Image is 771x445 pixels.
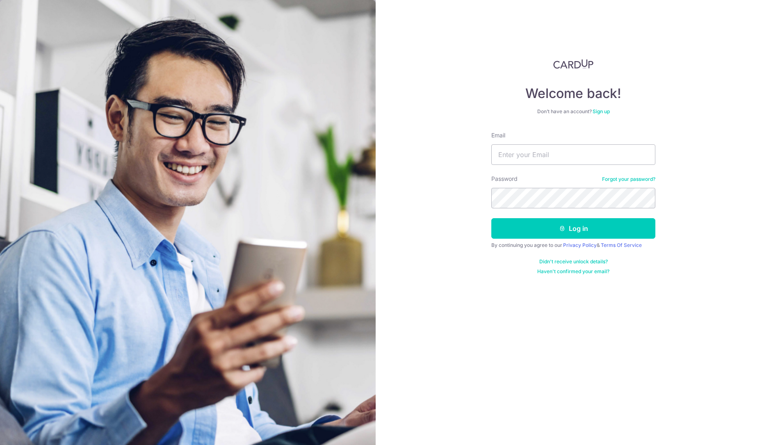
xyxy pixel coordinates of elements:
a: Didn't receive unlock details? [539,258,608,265]
a: Forgot your password? [602,176,655,183]
label: Email [491,131,505,139]
button: Log in [491,218,655,239]
a: Privacy Policy [563,242,597,248]
div: By continuing you agree to our & [491,242,655,249]
h4: Welcome back! [491,85,655,102]
label: Password [491,175,518,183]
img: CardUp Logo [553,59,593,69]
input: Enter your Email [491,144,655,165]
a: Terms Of Service [601,242,642,248]
div: Don’t have an account? [491,108,655,115]
a: Haven't confirmed your email? [537,268,609,275]
a: Sign up [593,108,610,114]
